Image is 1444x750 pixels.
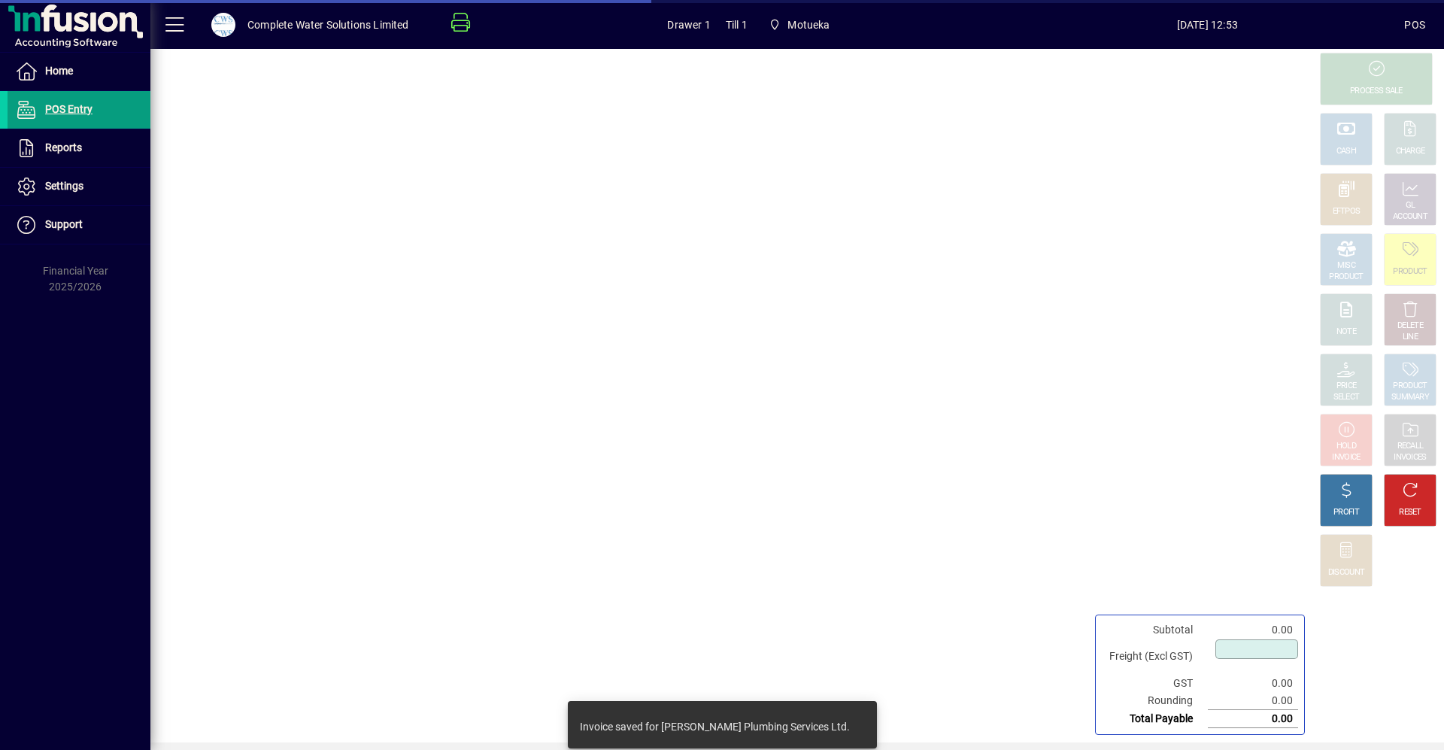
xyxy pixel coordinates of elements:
[1329,272,1363,283] div: PRODUCT
[1406,200,1415,211] div: GL
[1403,332,1418,343] div: LINE
[1333,507,1359,518] div: PROFIT
[45,103,93,115] span: POS Entry
[45,65,73,77] span: Home
[8,53,150,90] a: Home
[1396,146,1425,157] div: CHARGE
[1350,86,1403,97] div: PROCESS SALE
[580,719,850,734] div: Invoice saved for [PERSON_NAME] Plumbing Services Ltd.
[45,180,83,192] span: Settings
[1332,452,1360,463] div: INVOICE
[1394,452,1426,463] div: INVOICES
[1102,621,1208,639] td: Subtotal
[8,129,150,167] a: Reports
[1102,639,1208,675] td: Freight (Excl GST)
[667,13,710,37] span: Drawer 1
[1336,381,1357,392] div: PRICE
[45,218,83,230] span: Support
[763,11,836,38] span: Motueka
[1328,567,1364,578] div: DISCOUNT
[1102,675,1208,692] td: GST
[1102,692,1208,710] td: Rounding
[1333,392,1360,403] div: SELECT
[8,168,150,205] a: Settings
[1208,675,1298,692] td: 0.00
[1208,710,1298,728] td: 0.00
[1399,507,1421,518] div: RESET
[1393,266,1427,278] div: PRODUCT
[1336,146,1356,157] div: CASH
[1397,441,1424,452] div: RECALL
[726,13,748,37] span: Till 1
[1336,441,1356,452] div: HOLD
[45,141,82,153] span: Reports
[1333,206,1361,217] div: EFTPOS
[1337,260,1355,272] div: MISC
[1393,211,1427,223] div: ACCOUNT
[1336,326,1356,338] div: NOTE
[247,13,409,37] div: Complete Water Solutions Limited
[1010,13,1404,37] span: [DATE] 12:53
[199,11,247,38] button: Profile
[1393,381,1427,392] div: PRODUCT
[8,206,150,244] a: Support
[1102,710,1208,728] td: Total Payable
[1391,392,1429,403] div: SUMMARY
[1208,621,1298,639] td: 0.00
[787,13,830,37] span: Motueka
[1397,320,1423,332] div: DELETE
[1208,692,1298,710] td: 0.00
[1404,13,1425,37] div: POS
